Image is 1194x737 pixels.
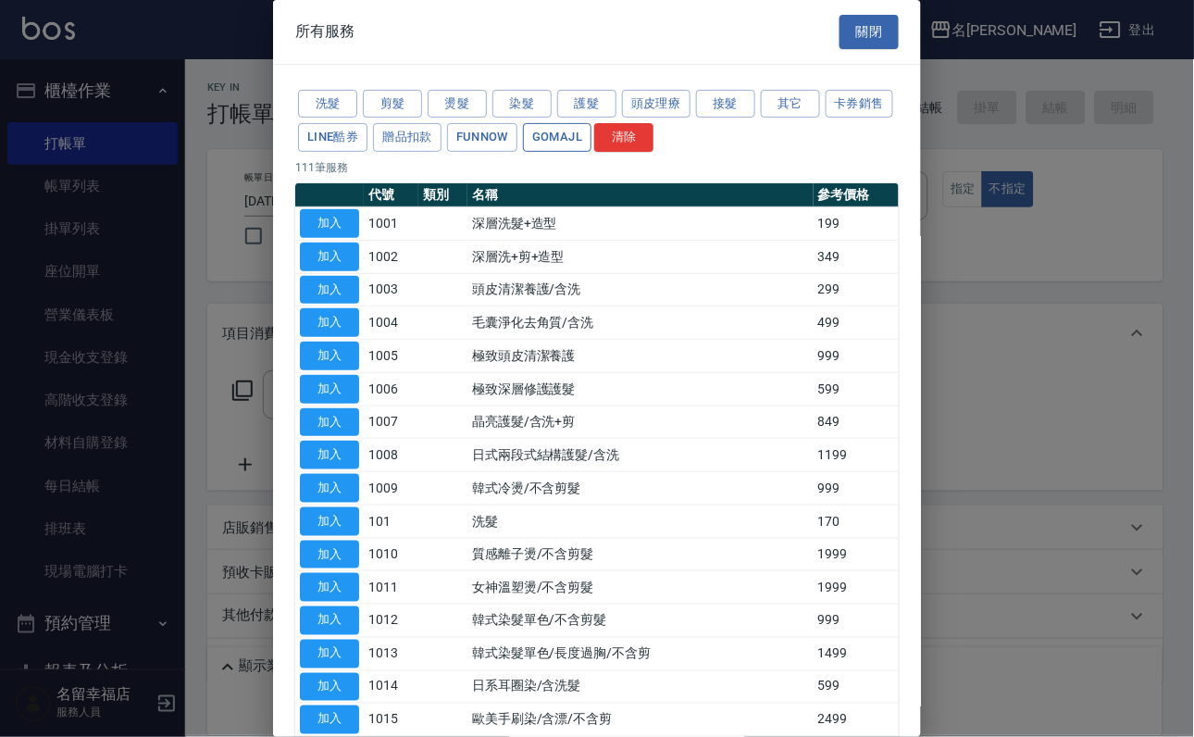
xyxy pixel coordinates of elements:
td: 1007 [364,406,418,439]
td: 170 [814,505,900,538]
td: 日式兩段式結構護髮/含洗 [467,439,814,472]
th: 參考價格 [814,183,900,207]
button: 加入 [300,441,359,469]
th: 類別 [418,183,467,207]
button: 其它 [761,90,820,119]
td: 歐美手刷染/含漂/不含剪 [467,704,814,737]
td: 1999 [814,538,900,571]
button: 加入 [300,243,359,271]
button: 加入 [300,276,359,305]
button: GOMAJL [523,123,591,152]
td: 999 [814,340,900,373]
button: 加入 [300,209,359,238]
td: 1001 [364,207,418,241]
td: 1005 [364,340,418,373]
td: 深層洗髮+造型 [467,207,814,241]
td: 199 [814,207,900,241]
button: 贈品扣款 [373,123,442,152]
td: 極致頭皮清潔養護 [467,340,814,373]
td: 1004 [364,306,418,340]
button: 加入 [300,541,359,569]
button: 加入 [300,640,359,668]
td: 1013 [364,637,418,670]
td: 韓式染髮單色/不含剪髮 [467,605,814,638]
button: 加入 [300,342,359,370]
td: 349 [814,240,900,273]
td: 晶亮護髮/含洗+剪 [467,406,814,439]
button: 頭皮理療 [622,90,690,119]
button: 接髮 [696,90,755,119]
button: 染髮 [492,90,552,119]
td: 1010 [364,538,418,571]
button: 關閉 [840,15,899,49]
th: 代號 [364,183,418,207]
td: 日系耳圈染/含洗髮 [467,670,814,704]
button: 剪髮 [363,90,422,119]
button: 加入 [300,507,359,536]
th: 名稱 [467,183,814,207]
td: 頭皮清潔養護/含洗 [467,273,814,306]
td: 1014 [364,670,418,704]
td: 599 [814,372,900,406]
button: 加入 [300,474,359,503]
button: 加入 [300,573,359,602]
span: 所有服務 [295,22,354,41]
td: 洗髮 [467,505,814,538]
p: 111 筆服務 [295,159,899,176]
td: 1499 [814,637,900,670]
td: 女神溫塑燙/不含剪髮 [467,571,814,605]
button: 護髮 [557,90,616,119]
td: 1006 [364,372,418,406]
td: 韓式冷燙/不含剪髮 [467,472,814,506]
button: LINE酷券 [298,123,367,152]
td: 101 [364,505,418,538]
td: 1012 [364,605,418,638]
button: FUNNOW [447,123,517,152]
td: 999 [814,472,900,506]
button: 卡券銷售 [826,90,894,119]
td: 毛囊淨化去角質/含洗 [467,306,814,340]
td: 599 [814,670,900,704]
td: 1009 [364,472,418,506]
button: 加入 [300,375,359,404]
td: 質感離子燙/不含剪髮 [467,538,814,571]
button: 加入 [300,706,359,734]
td: 1011 [364,571,418,605]
td: 849 [814,406,900,439]
td: 499 [814,306,900,340]
button: 洗髮 [298,90,357,119]
td: 299 [814,273,900,306]
td: 1015 [364,704,418,737]
button: 加入 [300,408,359,437]
td: 1199 [814,439,900,472]
td: 2499 [814,704,900,737]
button: 清除 [594,123,653,152]
button: 加入 [300,308,359,337]
button: 加入 [300,673,359,702]
td: 極致深層修護護髮 [467,372,814,406]
td: 999 [814,605,900,638]
button: 加入 [300,606,359,635]
td: 1003 [364,273,418,306]
button: 燙髮 [428,90,487,119]
td: 1002 [364,240,418,273]
td: 1008 [364,439,418,472]
td: 韓式染髮單色/長度過胸/不含剪 [467,637,814,670]
td: 1999 [814,571,900,605]
td: 深層洗+剪+造型 [467,240,814,273]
